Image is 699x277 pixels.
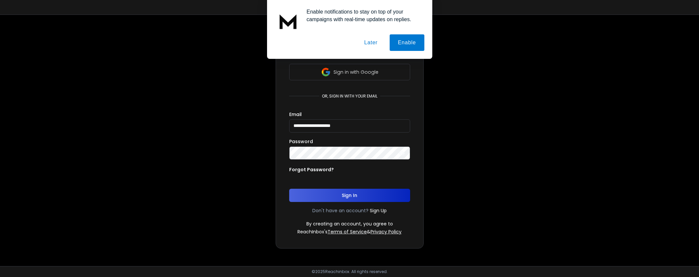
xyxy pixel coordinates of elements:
a: Privacy Policy [370,228,402,235]
p: © 2025 Reachinbox. All rights reserved. [312,269,388,274]
button: Enable [390,34,424,51]
label: Email [289,112,302,117]
label: Password [289,139,313,144]
p: ReachInbox's & [297,228,402,235]
p: Sign in with Google [333,69,378,75]
button: Later [356,34,386,51]
p: Forgot Password? [289,166,334,173]
a: Terms of Service [328,228,367,235]
a: Sign Up [370,207,387,214]
button: Sign In [289,189,410,202]
p: Don't have an account? [312,207,369,214]
p: or, sign in with your email [319,94,380,99]
button: Sign in with Google [289,64,410,80]
p: By creating an account, you agree to [306,220,393,227]
img: notification icon [275,8,301,34]
div: Enable notifications to stay on top of your campaigns with real-time updates on replies. [301,8,424,23]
